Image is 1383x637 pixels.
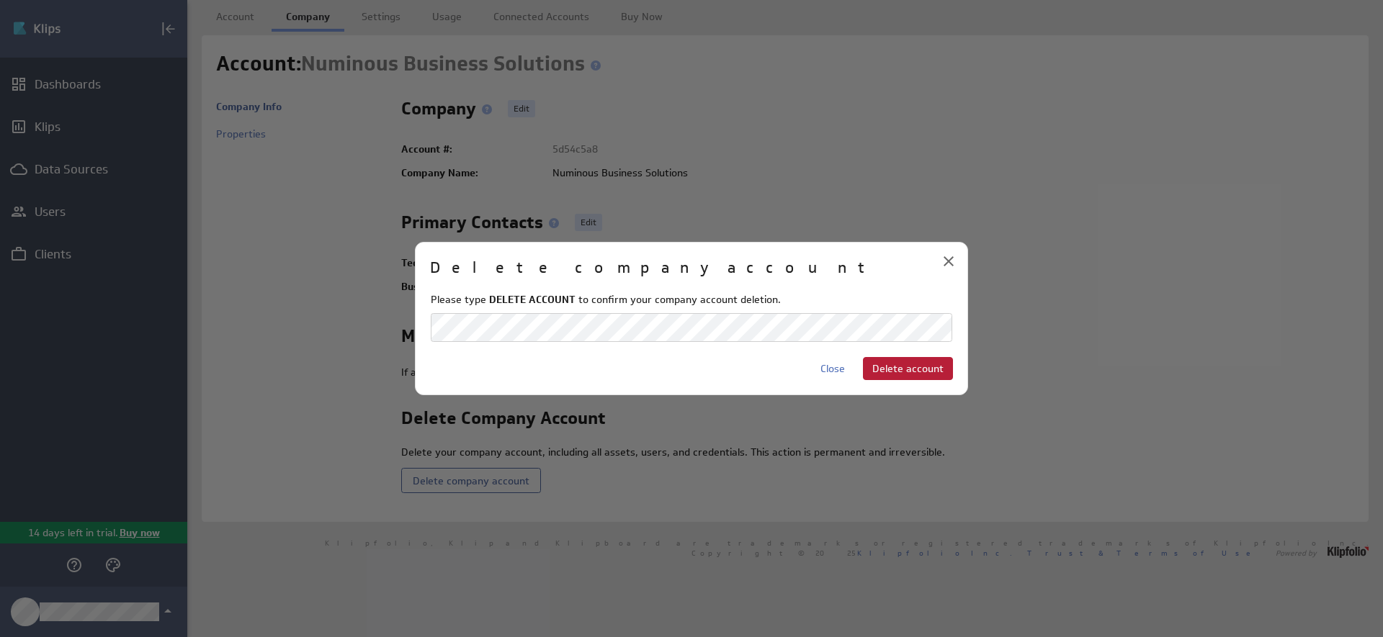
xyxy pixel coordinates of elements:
span: Delete account [872,362,944,375]
div: Close [936,249,961,274]
button: Delete account [863,357,953,380]
button: Close [809,357,856,380]
p: Please type to confirm your company account deletion. [431,292,952,307]
span: Close [820,362,845,375]
h2: Delete company account [430,257,880,280]
strong: DELETE ACCOUNT [489,293,576,306]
